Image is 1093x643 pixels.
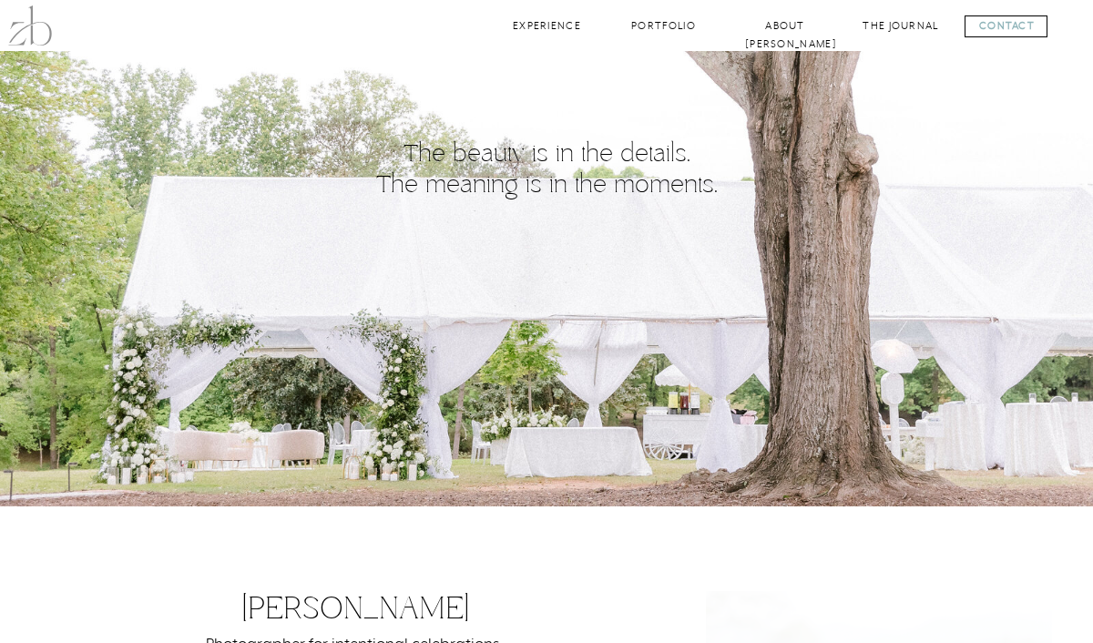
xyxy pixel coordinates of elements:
[156,591,556,633] h3: [PERSON_NAME]
[862,17,940,35] a: The Journal
[745,17,825,35] a: About [PERSON_NAME]
[302,140,792,206] p: The beauty is in the details. The meaning is in the moments.
[627,17,700,35] a: Portfolio
[510,17,584,35] a: Experience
